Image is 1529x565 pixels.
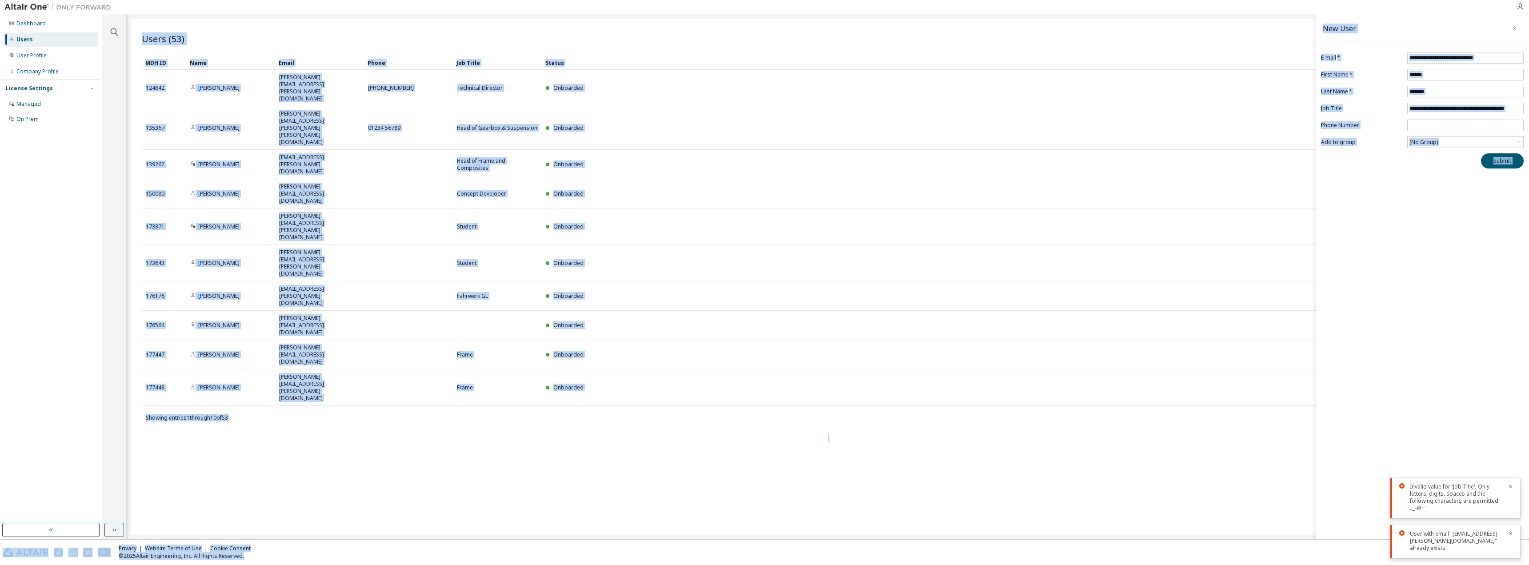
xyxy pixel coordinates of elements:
span: 135367 [146,124,164,132]
span: [PERSON_NAME][EMAIL_ADDRESS][PERSON_NAME][DOMAIN_NAME] [279,249,360,277]
span: Showing entries 1 through 10 of 53 [146,414,228,421]
div: Privacy [119,545,145,552]
span: Onboarded [553,292,584,300]
span: Concept Developer [457,190,506,197]
div: New User [1323,25,1356,32]
div: Invalid value for 'Job Title'. Only letters, digits, spaces and the following characters are perm... [1410,483,1502,512]
p: © 2025 Altair Engineering, Inc. All Rights Reserved. [119,552,256,560]
a: [PERSON_NAME] [198,384,240,391]
a: [PERSON_NAME] [198,351,240,358]
a: [PERSON_NAME] [198,223,240,230]
span: 173371 [146,223,164,230]
label: Add to group [1321,139,1402,146]
span: [PHONE_NUMBER] [368,84,414,92]
img: facebook.svg [54,548,63,557]
div: Company Profile [16,68,59,75]
span: 173643 [146,260,164,267]
div: Phone [368,56,449,70]
span: [PERSON_NAME][EMAIL_ADDRESS][PERSON_NAME][DOMAIN_NAME] [279,212,360,241]
label: Last Name [1321,88,1402,95]
span: [PERSON_NAME][EMAIL_ADDRESS][PERSON_NAME][PERSON_NAME][DOMAIN_NAME] [279,110,360,146]
span: 124842 [146,84,164,92]
div: User Profile [16,52,47,59]
label: Job Title [1321,105,1402,112]
span: [EMAIL_ADDRESS][PERSON_NAME][DOMAIN_NAME] [279,154,360,175]
span: [EMAIL_ADDRESS][PERSON_NAME][DOMAIN_NAME] [279,285,360,307]
div: License Settings [6,85,53,92]
a: [PERSON_NAME] [198,160,240,168]
a: [PERSON_NAME] [198,292,240,300]
label: First Name [1321,71,1402,78]
div: Job Title [456,56,538,70]
span: 177447 [146,351,164,358]
div: (No Group) [1408,137,1439,147]
div: Managed [16,100,41,108]
span: Onboarded [553,223,584,230]
div: On Prem [16,116,39,123]
span: Head of Frame and Composites [457,157,538,172]
span: 139262 [146,161,164,168]
span: Student [457,223,476,230]
span: Onboarded [553,124,584,132]
span: [PERSON_NAME][EMAIL_ADDRESS][DOMAIN_NAME] [279,344,360,365]
img: linkedin.svg [83,548,92,557]
span: Onboarded [553,160,584,168]
span: Frame [457,384,473,391]
span: 177448 [146,384,164,391]
span: Fahrwerk GL [457,293,488,300]
div: (No Group) [1408,137,1523,148]
div: Users [16,36,33,43]
a: [PERSON_NAME] [198,84,240,92]
span: 176564 [146,322,164,329]
img: youtube.svg [98,548,111,557]
span: 150080 [146,190,164,197]
img: Altair One [4,3,116,12]
span: [PERSON_NAME][EMAIL_ADDRESS][PERSON_NAME][DOMAIN_NAME] [279,373,360,402]
span: 01234 56789 [368,124,400,132]
label: E-mail [1321,54,1402,61]
span: Onboarded [553,190,584,197]
div: Cookie Consent [210,545,256,552]
span: Onboarded [553,259,584,267]
a: [PERSON_NAME] [198,321,240,329]
span: Head of Gearbox & Suspension [457,124,537,132]
button: Submit [1481,153,1524,168]
a: [PERSON_NAME] [198,124,240,132]
span: Frame [457,351,473,358]
span: [PERSON_NAME][EMAIL_ADDRESS][DOMAIN_NAME] [279,315,360,336]
div: User with email "[EMAIL_ADDRESS][PERSON_NAME][DOMAIN_NAME]" already exists. [1410,530,1502,552]
span: Users (53) [142,32,184,45]
span: 176176 [146,293,164,300]
span: Onboarded [553,384,584,391]
span: Student [457,260,476,267]
div: MDH ID [145,56,183,70]
label: Phone Number [1321,122,1402,129]
div: Website Terms of Use [145,545,210,552]
a: [PERSON_NAME] [198,190,240,197]
span: Onboarded [553,84,584,92]
span: Onboarded [553,351,584,358]
a: [PERSON_NAME] [198,259,240,267]
span: [PERSON_NAME][EMAIL_ADDRESS][PERSON_NAME][DOMAIN_NAME] [279,74,360,102]
div: Status [545,56,1468,70]
span: Technical Director [457,84,503,92]
img: instagram.svg [68,548,78,557]
img: altair_logo.svg [3,548,48,557]
div: Name [190,56,272,70]
span: Onboarded [553,321,584,329]
span: [PERSON_NAME][EMAIL_ADDRESS][DOMAIN_NAME] [279,183,360,204]
div: Email [279,56,360,70]
div: Dashboard [16,20,46,27]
